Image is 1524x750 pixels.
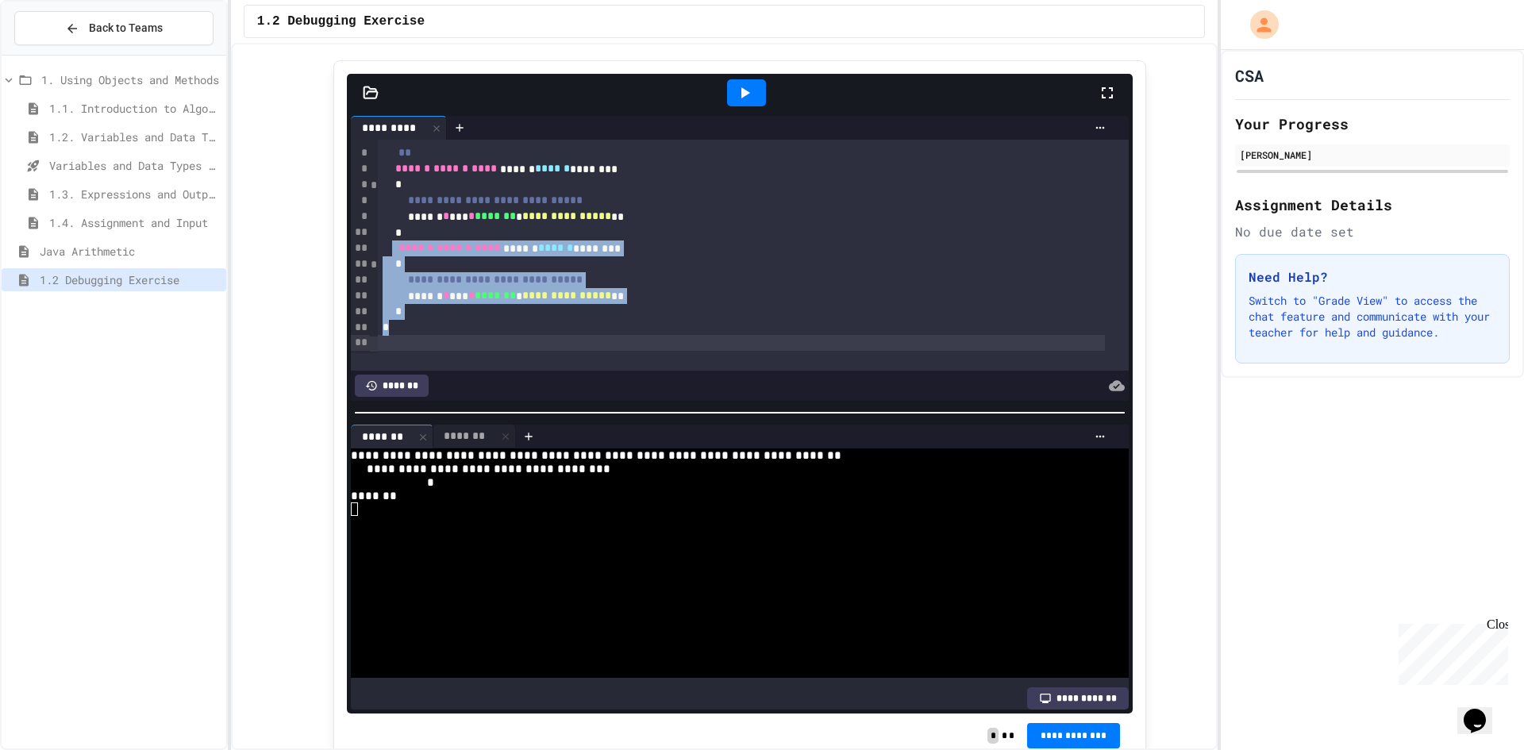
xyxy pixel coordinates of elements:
h1: CSA [1235,64,1264,87]
div: [PERSON_NAME] [1240,148,1505,162]
h2: Assignment Details [1235,194,1510,216]
span: 1. Using Objects and Methods [41,71,220,88]
div: My Account [1233,6,1283,43]
span: 1.2. Variables and Data Types [49,129,220,145]
span: 1.2 Debugging Exercise [257,12,425,31]
span: Java Arithmetic [40,243,220,260]
iframe: chat widget [1392,617,1508,685]
span: 1.1. Introduction to Algorithms, Programming, and Compilers [49,100,220,117]
p: Switch to "Grade View" to access the chat feature and communicate with your teacher for help and ... [1249,293,1496,340]
span: 1.4. Assignment and Input [49,214,220,231]
div: No due date set [1235,222,1510,241]
iframe: chat widget [1457,687,1508,734]
h2: Your Progress [1235,113,1510,135]
span: Back to Teams [89,20,163,37]
button: Back to Teams [14,11,214,45]
span: 1.3. Expressions and Output [New] [49,186,220,202]
div: Chat with us now!Close [6,6,110,101]
h3: Need Help? [1249,267,1496,287]
span: Variables and Data Types - Quiz [49,157,220,174]
span: 1.2 Debugging Exercise [40,271,220,288]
